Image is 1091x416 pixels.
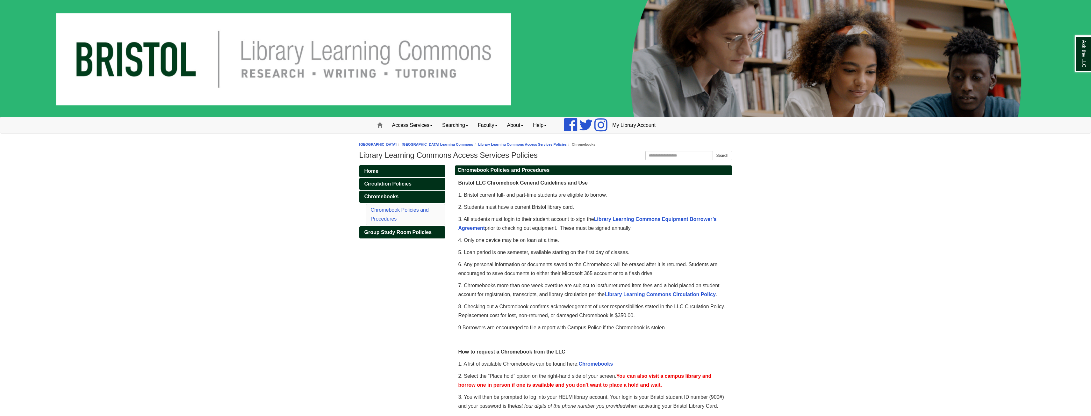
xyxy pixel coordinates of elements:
[364,181,412,186] span: Circulation Policies
[458,204,574,210] span: 2. Students must have a current Bristol library card.
[458,262,718,276] span: 6. Any personal information or documents saved to the Chromebook will be erased after it is retur...
[364,230,432,235] span: Group Study Room Policies
[364,168,378,174] span: Home
[458,192,607,198] span: 1. Bristol current full- and part-time students are eligible to borrow.
[473,117,502,133] a: Faculty
[458,349,565,354] strong: How to request a Chromebook from the LLC
[359,178,445,190] a: Circulation Policies
[458,394,724,409] span: 3. You will then be prompted to log into your HELM library account. Your login is your Bristol st...
[458,180,588,186] span: Bristol LLC Chromebook General Guidelines and Use
[402,142,473,146] a: [GEOGRAPHIC_DATA] Learning Commons
[455,165,732,175] h2: Chromebook Policies and Procedures
[359,142,732,148] nav: breadcrumb
[359,142,397,146] a: [GEOGRAPHIC_DATA]
[364,194,399,199] span: Chromebooks
[567,142,595,148] li: Chromebooks
[359,165,445,177] a: Home
[605,292,716,297] a: Library Learning Commons Circulation Policy
[458,361,613,367] span: 1. A list of available Chromebooks can be found here:
[502,117,528,133] a: About
[458,325,461,330] span: 9
[458,237,559,243] span: 4. Only one device may be on loan at a time.
[458,373,712,388] span: 2. Select the “Place hold” option on the right-hand side of your screen.
[463,325,666,330] span: Borrowers are encouraged to file a report with Campus Police if the Chromebook is stolen.
[458,304,725,318] span: 8. Checking out a Chromebook confirms acknowledgement of user responsibilities stated in the LLC ...
[478,142,567,146] a: Library Learning Commons Access Services Policies
[437,117,473,133] a: Searching
[359,226,445,238] a: Group Study Room Policies
[458,250,629,255] span: 5. Loan period is one semester, available starting on the first day of classes.
[359,165,445,238] div: Guide Pages
[458,216,717,231] span: 3. All students must login to their student account to sign the prior to checking out equipment. ...
[359,191,445,203] a: Chromebooks
[458,283,720,297] span: 7. Chromebooks more than one week overdue are subject to lost/unreturned item fees and a hold pla...
[515,403,625,409] em: last four digits of the phone number you provided
[607,117,660,133] a: My Library Account
[528,117,551,133] a: Help
[579,361,613,367] a: Chromebooks
[387,117,437,133] a: Access Services
[359,151,732,160] h1: Library Learning Commons Access Services Policies
[371,207,429,222] a: Chromebook Policies and Procedures
[458,323,729,332] p: .
[713,151,732,160] button: Search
